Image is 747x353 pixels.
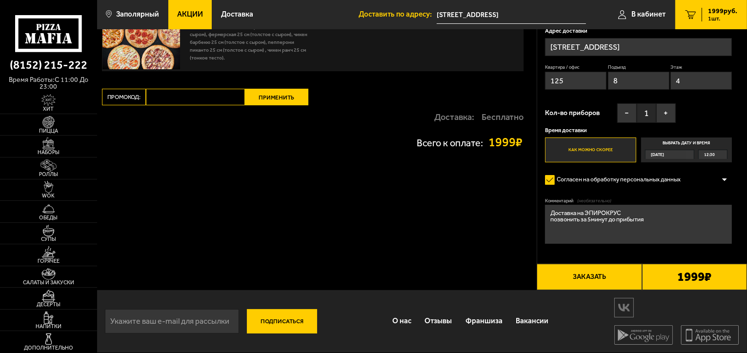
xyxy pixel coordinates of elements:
button: Подписаться [247,309,317,333]
label: Согласен на обработку персональных данных [545,172,688,188]
label: Выбрать дату и время [641,137,732,162]
a: Франшиза [459,309,509,334]
label: Комментарий [545,197,732,204]
a: Отзывы [418,309,459,334]
input: Ваш адрес доставки [437,6,586,24]
p: Адрес доставки [545,28,732,34]
span: Кол-во приборов [545,110,600,117]
span: 1 шт. [708,16,737,21]
button: Заказать [537,264,642,290]
span: 1999 руб. [708,8,737,15]
input: Укажите ваш e-mail для рассылки [105,309,239,333]
span: [DATE] [651,150,664,159]
strong: Бесплатно [482,113,524,121]
span: Доставка [221,11,253,18]
strong: 1999 ₽ [489,136,524,149]
span: Акции [177,11,203,18]
p: Доставка: [434,113,474,121]
label: Этаж [670,64,732,70]
a: О нас [385,309,418,334]
span: Заполярный [116,11,159,18]
p: Время доставки [545,128,732,134]
b: 1999 ₽ [677,271,711,283]
img: vk [615,299,633,316]
span: В кабинет [631,11,666,18]
p: Карбонара 25 см (тонкое тесто), Прошутто Фунги 25 см (тонкое тесто), Пепперони 25 см (толстое с с... [190,15,308,62]
label: Как можно скорее [545,137,636,162]
button: Применить [245,89,308,105]
span: (необязательно) [577,197,611,204]
p: Всего к оплате: [417,138,483,148]
span: 12:30 [704,150,715,159]
label: Квартира / офис [545,64,606,70]
a: Вакансии [509,309,556,334]
label: Подъезд [608,64,669,70]
label: Промокод: [102,89,146,105]
span: 1 [637,103,656,123]
span: Мурманская область, Печенгский муниципальный округ, Строительная улица, 9 [437,6,586,24]
span: Доставить по адресу: [359,11,437,18]
button: + [656,103,676,123]
button: − [617,103,637,123]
